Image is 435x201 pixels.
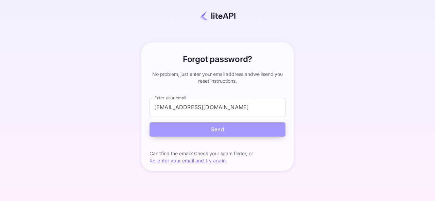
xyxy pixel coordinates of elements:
[150,122,285,137] button: Send
[150,150,285,157] p: Can't find the email? Check your spam folder, or
[199,11,236,21] img: liteapi
[150,158,227,163] a: Re-enter your email and try again.
[154,95,186,101] label: Enter your email
[183,53,252,65] h6: Forgot password?
[150,71,285,84] p: No problem, just enter your email address and we'll send you reset instructions.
